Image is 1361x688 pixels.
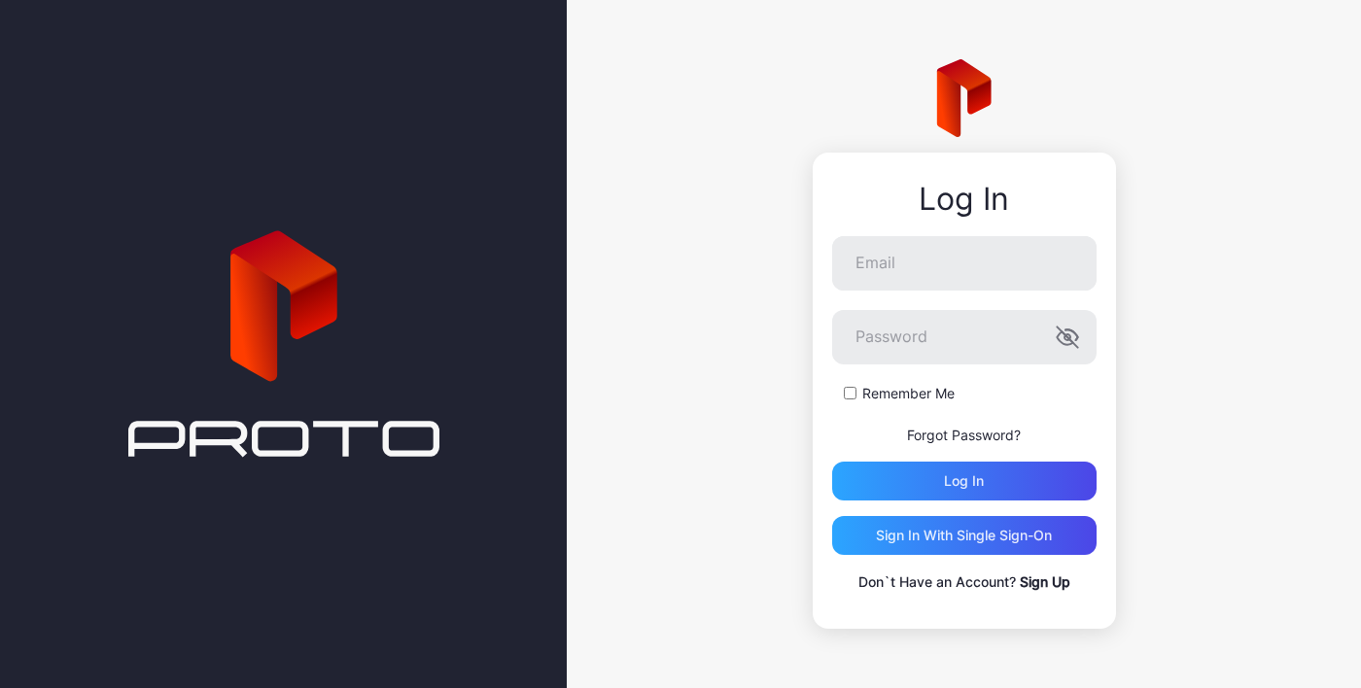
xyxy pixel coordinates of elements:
input: Password [832,310,1097,364]
div: Log In [832,182,1097,217]
div: Sign in With Single Sign-On [876,528,1052,543]
a: Sign Up [1020,573,1070,590]
input: Email [832,236,1097,291]
p: Don`t Have an Account? [832,570,1097,594]
a: Forgot Password? [907,427,1021,443]
button: Log in [832,462,1097,500]
div: Log in [944,473,984,489]
label: Remember Me [862,384,955,403]
button: Sign in With Single Sign-On [832,516,1097,555]
button: Password [1056,326,1079,349]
